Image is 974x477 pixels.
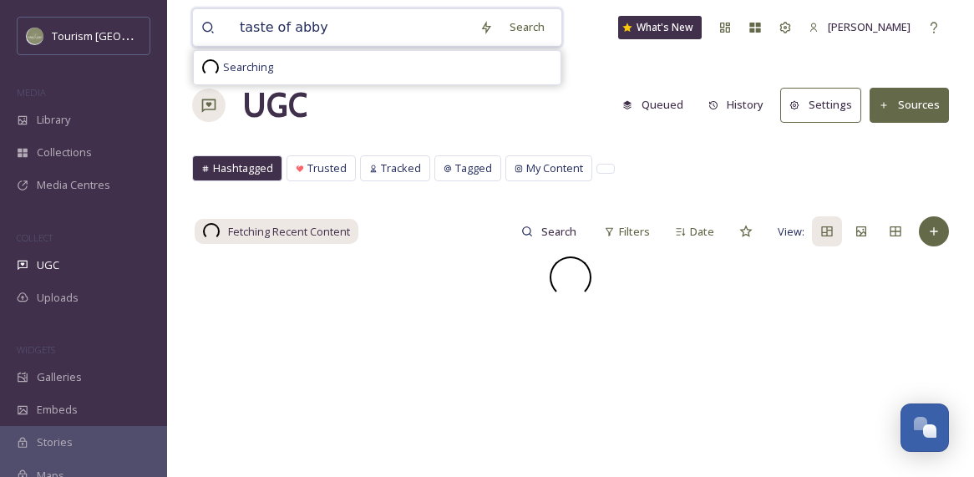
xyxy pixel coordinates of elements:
[455,160,492,176] span: Tagged
[870,88,949,122] button: Sources
[381,160,421,176] span: Tracked
[619,224,650,240] span: Filters
[228,224,350,240] span: Fetching Recent Content
[501,11,553,43] div: Search
[27,28,43,44] img: Abbotsford_Snapsea.png
[778,224,804,240] span: View:
[37,112,70,128] span: Library
[828,19,911,34] span: [PERSON_NAME]
[800,11,919,43] a: [PERSON_NAME]
[37,434,73,450] span: Stories
[37,402,78,418] span: Embeds
[700,89,781,121] a: History
[307,160,347,176] span: Trusted
[614,89,700,121] a: Queued
[780,88,870,122] a: Settings
[618,16,702,39] a: What's New
[780,88,861,122] button: Settings
[37,369,82,385] span: Galleries
[614,89,692,121] button: Queued
[213,160,273,176] span: Hashtagged
[700,89,773,121] button: History
[17,86,46,99] span: MEDIA
[231,9,471,46] input: Search your library
[37,177,110,193] span: Media Centres
[690,224,714,240] span: Date
[37,257,59,273] span: UGC
[52,28,201,43] span: Tourism [GEOGRAPHIC_DATA]
[17,343,55,356] span: WIDGETS
[37,145,92,160] span: Collections
[242,80,307,130] a: UGC
[17,231,53,244] span: COLLECT
[533,215,587,248] input: Search
[526,160,583,176] span: My Content
[37,290,79,306] span: Uploads
[900,403,949,452] button: Open Chat
[223,59,273,75] span: Searching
